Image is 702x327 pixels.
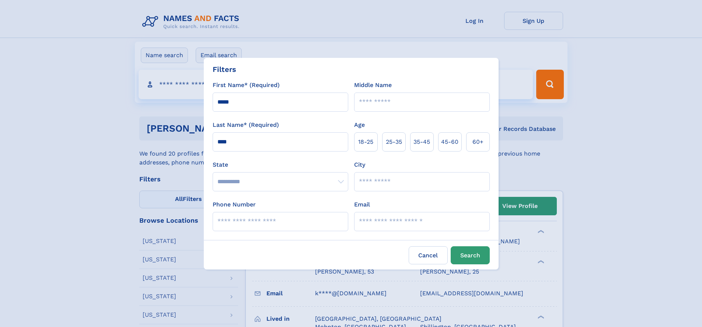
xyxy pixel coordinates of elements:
[451,246,490,264] button: Search
[354,200,370,209] label: Email
[354,81,392,90] label: Middle Name
[413,138,430,146] span: 35‑45
[213,121,279,129] label: Last Name* (Required)
[354,121,365,129] label: Age
[472,138,483,146] span: 60+
[213,64,236,75] div: Filters
[213,200,256,209] label: Phone Number
[409,246,448,264] label: Cancel
[358,138,373,146] span: 18‑25
[386,138,402,146] span: 25‑35
[354,160,365,169] label: City
[213,160,348,169] label: State
[213,81,280,90] label: First Name* (Required)
[441,138,458,146] span: 45‑60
